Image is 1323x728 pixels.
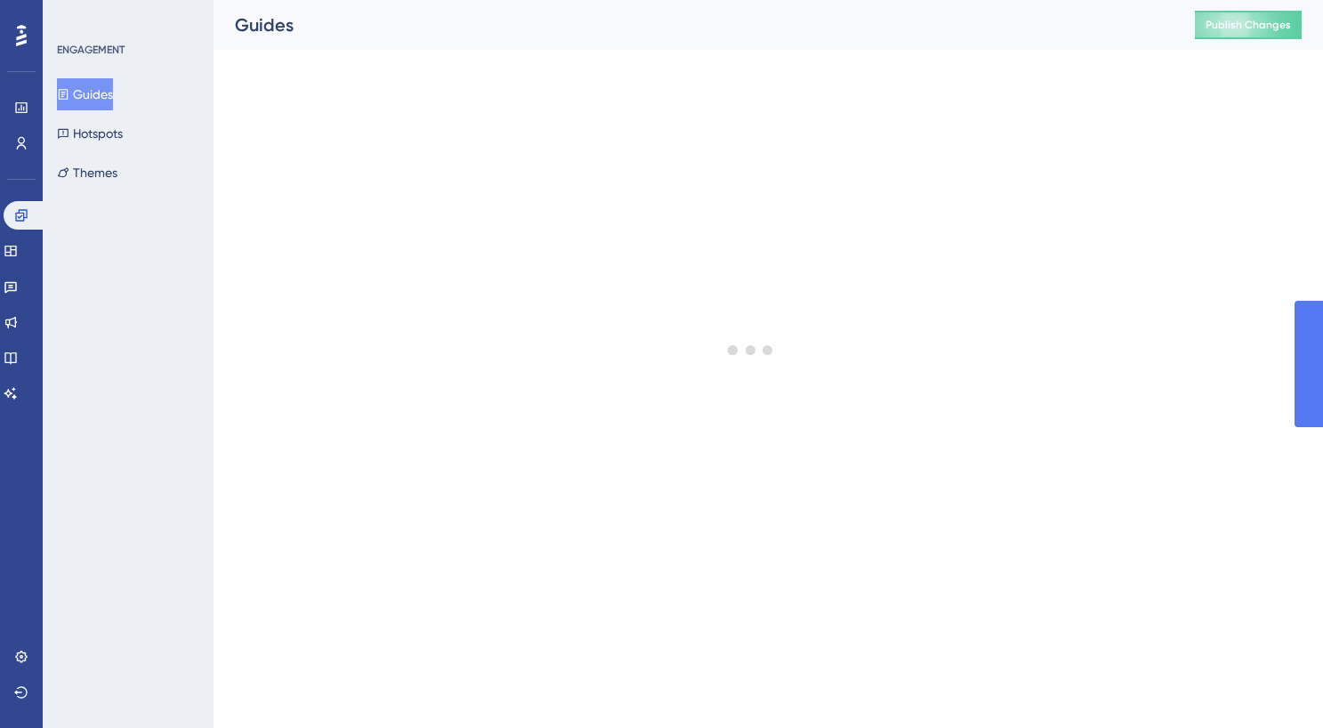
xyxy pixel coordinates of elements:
button: Themes [57,157,117,189]
button: Hotspots [57,117,123,150]
span: Publish Changes [1206,18,1291,32]
div: ENGAGEMENT [57,43,125,57]
iframe: UserGuiding AI Assistant Launcher [1248,658,1302,711]
div: Guides [235,12,1150,37]
button: Guides [57,78,113,110]
button: Publish Changes [1195,11,1302,39]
